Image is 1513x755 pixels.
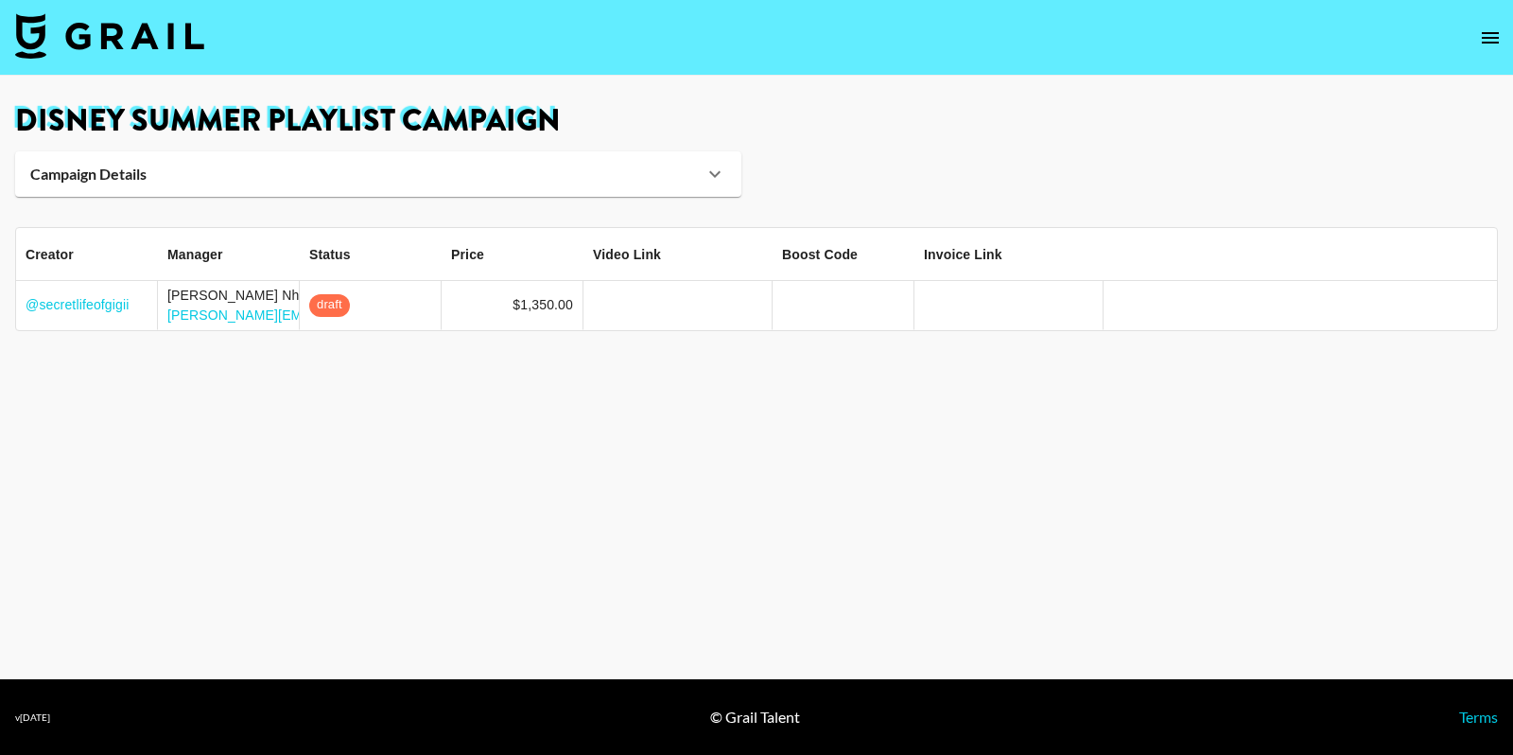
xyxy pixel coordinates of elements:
[167,307,728,323] a: [PERSON_NAME][EMAIL_ADDRESS][PERSON_NAME][PERSON_NAME][DOMAIN_NAME]
[167,228,223,281] div: Manager
[782,228,858,281] div: Boost Code
[309,228,351,281] div: Status
[914,228,1104,281] div: Invoice Link
[15,106,1498,136] h1: Disney Summer Playlist Campaign
[158,228,300,281] div: Manager
[309,296,350,314] span: draft
[1459,708,1498,726] a: Terms
[30,165,147,184] strong: Campaign Details
[26,295,130,314] a: @secretlifeofgigii
[583,228,773,281] div: Video Link
[16,228,158,281] div: Creator
[26,228,74,281] div: Creator
[15,151,741,197] div: Campaign Details
[593,228,661,281] div: Video Link
[513,295,573,314] div: $1,350.00
[710,708,800,727] div: © Grail Talent
[15,13,204,59] img: Grail Talent
[451,228,484,281] div: Price
[442,228,583,281] div: Price
[167,286,728,305] div: [PERSON_NAME] Nhu
[15,711,50,724] div: v [DATE]
[773,228,914,281] div: Boost Code
[1471,19,1509,57] button: open drawer
[924,228,1002,281] div: Invoice Link
[300,228,442,281] div: Status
